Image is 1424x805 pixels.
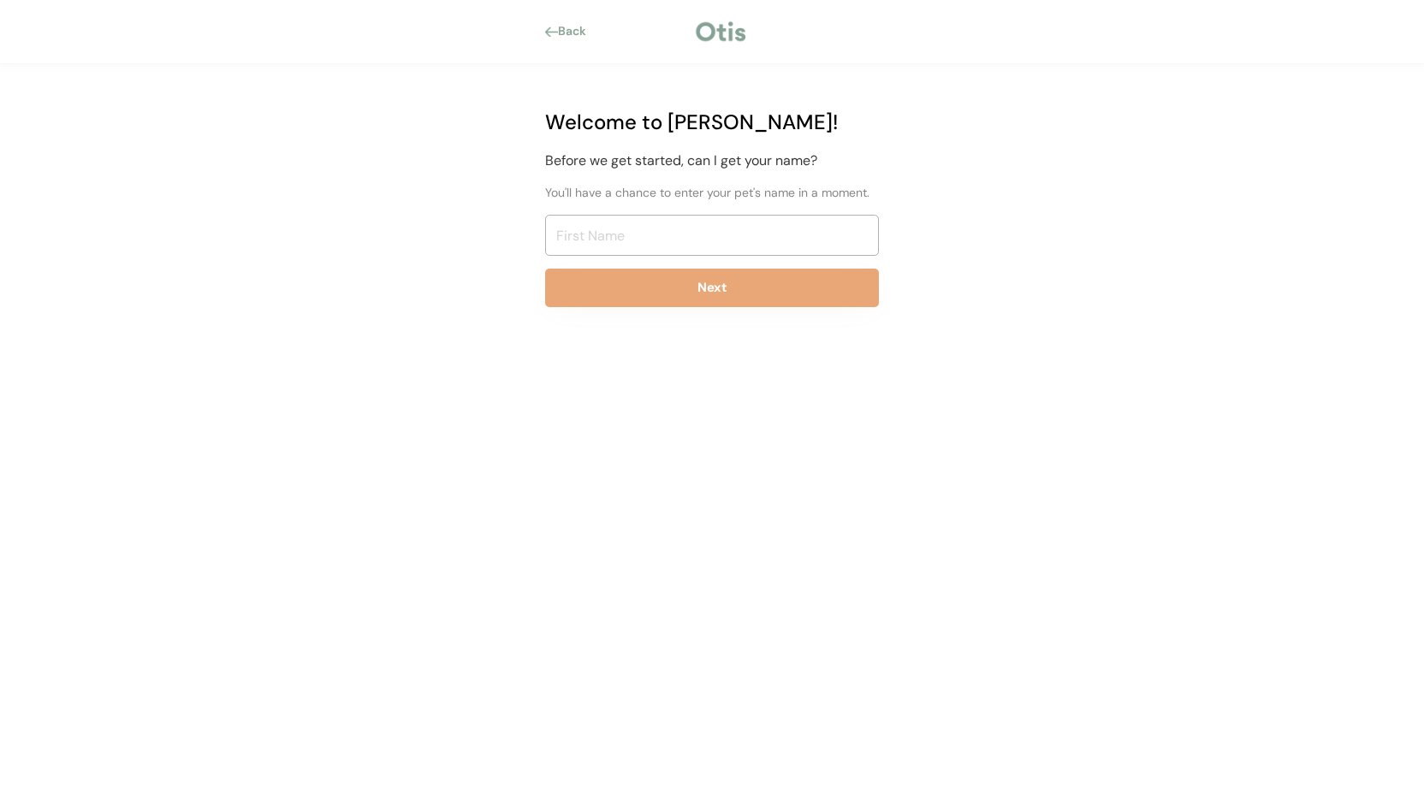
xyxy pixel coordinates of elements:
[545,184,879,202] div: You'll have a chance to enter your pet's name in a moment.
[545,151,879,171] div: Before we get started, can I get your name?
[545,269,879,307] button: Next
[545,107,879,138] div: Welcome to [PERSON_NAME]!
[558,23,596,40] div: Back
[545,215,879,256] input: First Name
